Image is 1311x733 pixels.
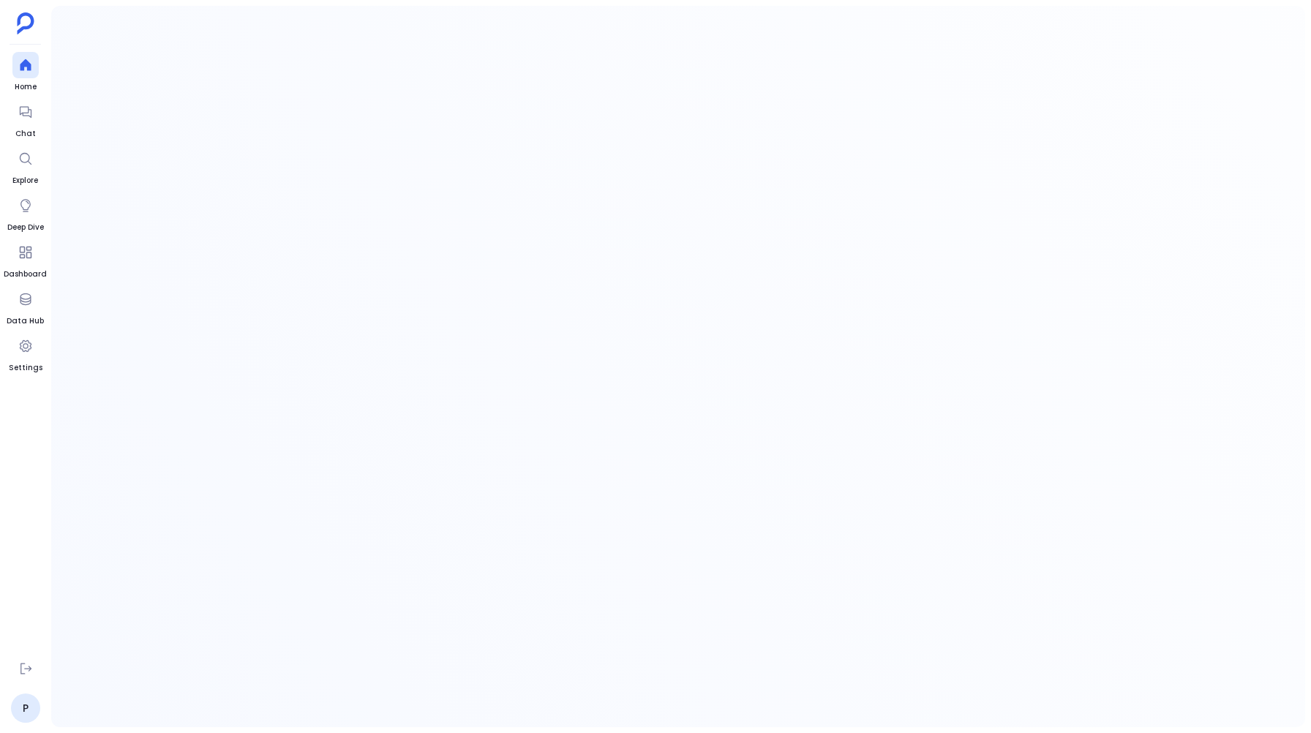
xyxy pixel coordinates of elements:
a: Home [12,52,39,93]
a: Data Hub [7,286,44,327]
span: Home [12,81,39,93]
img: petavue logo [17,12,34,34]
a: Settings [9,333,42,374]
span: Deep Dive [7,222,44,233]
a: Chat [12,99,39,140]
span: Settings [9,362,42,374]
a: Deep Dive [7,192,44,233]
span: Data Hub [7,315,44,327]
a: P [11,693,40,723]
span: Chat [12,128,39,140]
a: Dashboard [4,239,47,280]
span: Explore [12,175,39,187]
span: Dashboard [4,268,47,280]
a: Explore [12,146,39,187]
